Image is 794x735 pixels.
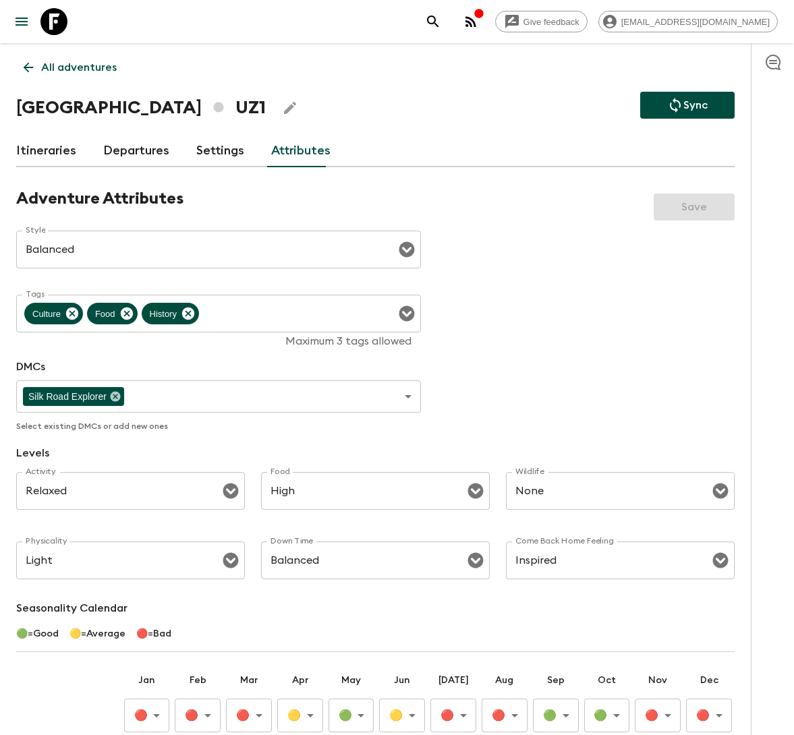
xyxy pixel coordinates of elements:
div: 🟡 [379,702,425,729]
span: Food [87,306,123,322]
label: Wildlife [515,466,544,477]
div: [EMAIL_ADDRESS][DOMAIN_NAME] [598,11,778,32]
p: All adventures [41,59,117,76]
label: Down Time [271,535,313,547]
div: 🔴 [430,702,476,729]
p: 🔴 = Bad [136,627,171,641]
button: Open [711,551,730,570]
button: search adventures [420,8,447,35]
div: 🟢 [584,702,630,729]
p: Maximum 3 tags allowed [26,334,412,348]
label: Style [26,225,45,236]
button: Open [711,481,730,500]
p: [DATE] [430,674,476,687]
div: 🔴 [226,702,272,729]
p: Mar [226,674,272,687]
p: Jun [379,674,425,687]
p: Aug [482,674,528,687]
div: 🔴 [124,702,170,729]
p: Feb [175,674,221,687]
p: Select existing DMCs or add new ones [16,418,421,434]
button: Open [221,551,240,570]
p: Levels [16,445,735,461]
p: 🟡 = Average [69,627,125,641]
span: History [142,306,185,322]
p: Seasonality Calendar [16,600,735,616]
button: Open [397,304,416,323]
span: Culture [24,306,69,322]
button: Sync adventure departures to the booking engine [640,92,735,119]
a: Attributes [271,135,331,167]
label: Come Back Home Feeling [515,535,614,547]
div: 🔴 [635,702,681,729]
div: Culture [24,303,83,324]
p: Oct [584,674,630,687]
p: Dec [686,674,732,687]
button: menu [8,8,35,35]
button: Open [397,240,416,259]
label: Tags [26,289,45,300]
div: Food [87,303,138,324]
span: [EMAIL_ADDRESS][DOMAIN_NAME] [614,17,777,27]
p: Jan [124,674,170,687]
p: May [329,674,374,687]
button: Edit Adventure Title [277,94,304,121]
div: Silk Road Explorer [23,387,124,406]
a: Settings [196,135,244,167]
p: 🟢 = Good [16,627,59,641]
div: History [142,303,199,324]
span: Silk Road Explorer [23,389,112,405]
label: Physicality [26,535,67,547]
div: 🟢 [533,702,579,729]
a: All adventures [16,54,124,81]
a: Departures [103,135,169,167]
div: 🔴 [482,702,528,729]
div: 🟢 [329,702,374,729]
a: Itineraries [16,135,76,167]
div: 🟡 [277,702,323,729]
button: Open [221,481,240,500]
label: Food [271,466,290,477]
button: Open [466,551,485,570]
p: Apr [277,674,323,687]
button: Open [466,481,485,500]
p: Sync [683,97,708,113]
a: Give feedback [495,11,588,32]
div: 🔴 [686,702,732,729]
h2: Adventure Attributes [16,189,183,209]
div: 🔴 [175,702,221,729]
h1: [GEOGRAPHIC_DATA] UZ1 [16,94,266,121]
span: Give feedback [516,17,587,27]
label: Activity [26,466,56,477]
p: DMCs [16,359,421,375]
p: Sep [533,674,579,687]
p: Nov [635,674,681,687]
